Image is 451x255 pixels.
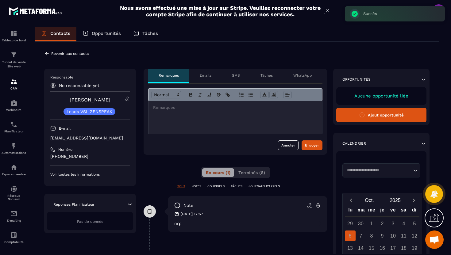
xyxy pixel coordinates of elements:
h2: Nous avons effectué une mise à jour sur Stripe. Veuillez reconnecter votre compte Stripe afin de ... [120,5,321,17]
p: Responsable [50,75,130,80]
div: 9 [377,230,388,241]
button: Ajout opportunité [336,108,426,122]
div: 7 [356,230,366,241]
div: lu [345,206,356,216]
a: Contacts [35,27,76,41]
p: nrp [174,221,321,226]
p: Webinaire [2,108,26,112]
div: 12 [409,230,420,241]
div: Envoyer [305,142,319,148]
button: Previous month [345,196,357,204]
div: 8 [366,230,377,241]
a: social-networksocial-networkRéseaux Sociaux [2,181,26,205]
img: social-network [10,185,17,192]
p: Remarques [159,73,179,78]
div: 13 [345,243,356,253]
div: 17 [388,243,399,253]
p: Revenir aux contacts [51,51,89,56]
div: 19 [409,243,420,253]
div: 30 [356,218,366,229]
p: E-mailing [2,219,26,222]
img: logo [9,6,64,17]
div: 2 [377,218,388,229]
p: Contacts [50,31,70,36]
div: 29 [345,218,356,229]
p: No responsable yet [59,83,99,88]
div: 4 [399,218,409,229]
p: Espace membre [2,173,26,176]
div: sa [398,206,409,216]
div: 10 [388,230,399,241]
p: Calendrier [342,141,366,146]
p: Emails [199,73,211,78]
p: Réponses Planificateur [53,202,94,207]
div: 16 [377,243,388,253]
p: SMS [232,73,240,78]
p: Tableau de bord [2,39,26,42]
button: En cours (1) [202,168,234,177]
button: Open years overlay [382,195,408,206]
p: TOUT [177,184,185,188]
img: automations [10,164,17,171]
p: TÂCHES [231,184,242,188]
p: Opportunités [92,31,121,36]
p: Tunnel de vente Site web [2,60,26,69]
img: automations [10,142,17,150]
a: automationsautomationsEspace membre [2,159,26,181]
a: Tâches [127,27,164,41]
div: Search for option [342,163,420,177]
div: 18 [399,243,409,253]
div: 5 [409,218,420,229]
p: Aucune opportunité liée [342,93,420,99]
img: automations [10,99,17,107]
a: formationformationCRM [2,73,26,95]
div: ve [387,206,398,216]
p: [DATE] 17:57 [181,211,203,216]
p: Planificateur [2,130,26,133]
p: Numéro [58,147,72,152]
div: 15 [366,243,377,253]
p: Automatisations [2,151,26,154]
a: automationsautomationsWebinaire [2,95,26,116]
div: 3 [388,218,399,229]
a: formationformationTableau de bord [2,25,26,47]
div: 1 [366,218,377,229]
button: Terminés (6) [235,168,269,177]
button: Annuler [278,140,299,150]
p: NOTES [191,184,201,188]
p: Tâches [260,73,273,78]
a: Opportunités [76,27,127,41]
p: Réseaux Sociaux [2,194,26,201]
p: Opportunités [342,77,371,82]
a: [PERSON_NAME] [70,97,110,103]
img: formation [10,78,17,85]
p: COURRIELS [207,184,225,188]
p: E-mail [59,126,71,131]
p: note [183,203,193,208]
img: accountant [10,231,17,239]
div: 6 [345,230,356,241]
img: formation [10,51,17,59]
div: je [377,206,388,216]
span: Pas de donnée [77,219,103,224]
div: Ouvrir le chat [425,230,444,249]
a: schedulerschedulerPlanificateur [2,116,26,138]
a: automationsautomationsAutomatisations [2,138,26,159]
button: Next month [408,196,419,204]
p: JOURNAUX D'APPELS [249,184,280,188]
p: Comptabilité [2,240,26,244]
a: formationformationTunnel de vente Site web [2,47,26,73]
img: scheduler [10,121,17,128]
img: formation [10,30,17,37]
div: ma [356,206,367,216]
button: Open months overlay [357,195,382,206]
div: me [366,206,377,216]
p: WhatsApp [293,73,312,78]
span: Terminés (6) [238,170,265,175]
a: emailemailE-mailing [2,205,26,227]
span: En cours (1) [206,170,230,175]
p: Leads VSL ZENSPEAK [67,109,112,114]
button: Envoyer [302,140,322,150]
div: 11 [399,230,409,241]
p: CRM [2,87,26,90]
